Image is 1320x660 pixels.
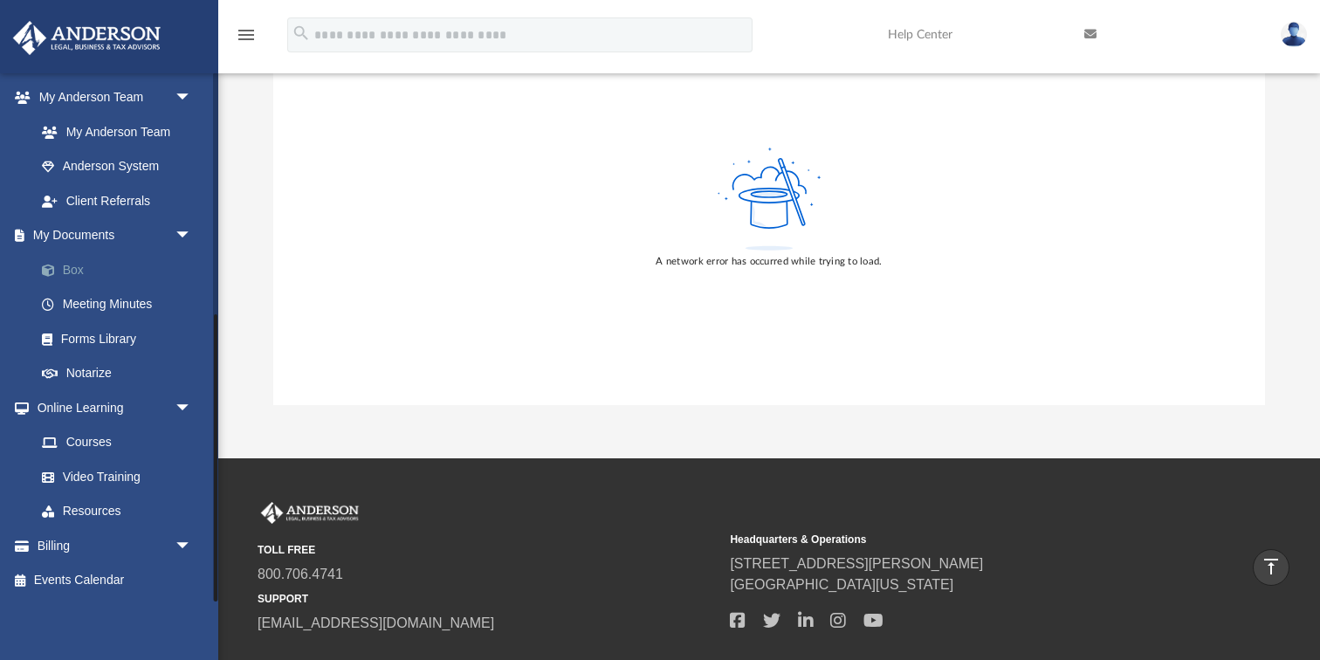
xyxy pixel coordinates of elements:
i: vertical_align_top [1261,556,1282,577]
a: Notarize [24,356,218,391]
a: 800.706.4741 [258,567,343,581]
img: User Pic [1281,22,1307,47]
small: Headquarters & Operations [730,532,1190,547]
a: Box [24,252,218,287]
a: Billingarrow_drop_down [12,528,218,563]
a: menu [236,33,257,45]
a: Video Training [24,459,201,494]
a: [STREET_ADDRESS][PERSON_NAME] [730,556,983,571]
a: Anderson System [24,149,210,184]
a: My Documentsarrow_drop_down [12,218,218,253]
a: vertical_align_top [1253,549,1289,586]
a: Events Calendar [12,563,218,598]
a: [EMAIL_ADDRESS][DOMAIN_NAME] [258,615,494,630]
span: arrow_drop_down [175,218,210,254]
a: Resources [24,494,210,529]
a: Meeting Minutes [24,287,218,322]
a: Forms Library [24,321,210,356]
img: Anderson Advisors Platinum Portal [8,21,166,55]
a: Client Referrals [24,183,210,218]
a: Courses [24,425,210,460]
img: Anderson Advisors Platinum Portal [258,502,362,525]
a: My Anderson Team [24,114,201,149]
a: My Anderson Teamarrow_drop_down [12,80,210,115]
i: menu [236,24,257,45]
a: Online Learningarrow_drop_down [12,390,210,425]
i: search [292,24,311,43]
a: [GEOGRAPHIC_DATA][US_STATE] [730,577,953,592]
span: arrow_drop_down [175,528,210,564]
div: A network error has occurred while trying to load. [656,254,882,270]
small: TOLL FREE [258,542,718,558]
span: arrow_drop_down [175,80,210,116]
span: arrow_drop_down [175,390,210,426]
small: SUPPORT [258,591,718,607]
